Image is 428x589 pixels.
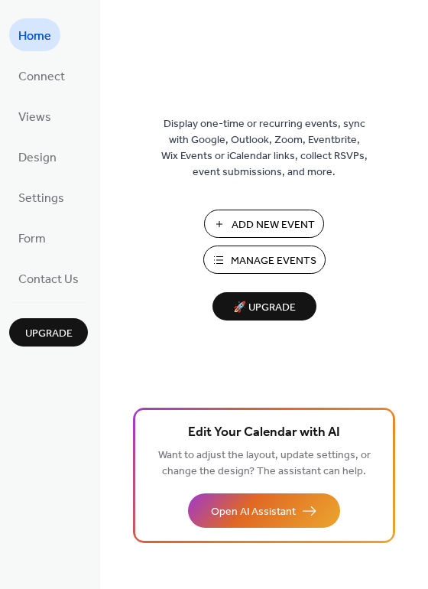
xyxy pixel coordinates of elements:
[231,253,316,269] span: Manage Events
[188,422,340,444] span: Edit Your Calendar with AI
[9,140,66,173] a: Design
[9,318,88,347] button: Upgrade
[18,24,51,48] span: Home
[9,18,60,51] a: Home
[25,326,73,342] span: Upgrade
[212,292,316,321] button: 🚀 Upgrade
[232,217,315,233] span: Add New Event
[18,146,57,170] span: Design
[9,262,88,294] a: Contact Us
[18,227,46,251] span: Form
[9,221,55,254] a: Form
[18,268,79,291] span: Contact Us
[204,210,324,238] button: Add New Event
[222,298,307,318] span: 🚀 Upgrade
[188,493,340,528] button: Open AI Assistant
[9,181,73,213] a: Settings
[161,116,368,181] span: Display one-time or recurring events, sync with Google, Outlook, Zoom, Eventbrite, Wix Events or ...
[18,187,64,210] span: Settings
[9,59,74,92] a: Connect
[158,445,371,482] span: Want to adjust the layout, update settings, or change the design? The assistant can help.
[18,65,65,89] span: Connect
[203,246,326,274] button: Manage Events
[211,504,296,520] span: Open AI Assistant
[18,106,51,129] span: Views
[9,99,60,132] a: Views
